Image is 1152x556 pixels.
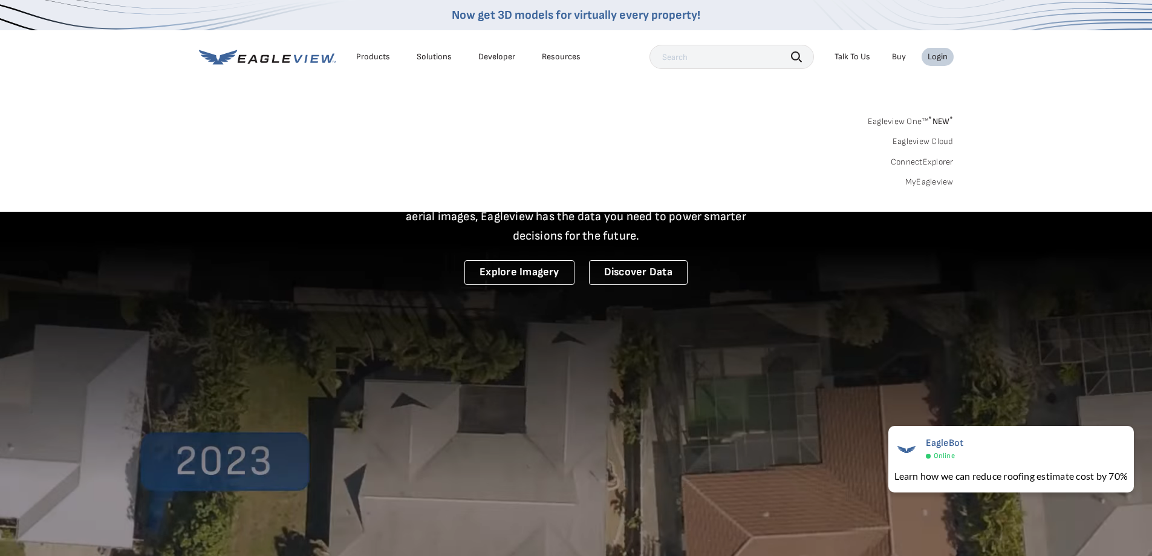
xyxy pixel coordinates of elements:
a: Eagleview Cloud [893,136,954,147]
a: Discover Data [589,260,688,285]
p: A new era starts here. Built on more than 3.5 billion high-resolution aerial images, Eagleview ha... [391,188,761,246]
a: Explore Imagery [464,260,574,285]
a: MyEagleview [905,177,954,188]
div: Solutions [417,51,452,62]
span: Online [934,451,955,460]
span: EagleBot [926,437,964,449]
div: Products [356,51,390,62]
a: Eagleview One™*NEW* [868,113,954,126]
div: Talk To Us [835,51,870,62]
a: Now get 3D models for virtually every property! [452,8,700,22]
span: NEW [928,116,953,126]
input: Search [649,45,814,69]
a: Buy [892,51,906,62]
div: Resources [542,51,581,62]
a: Developer [478,51,515,62]
div: Login [928,51,948,62]
img: EagleBot [894,437,919,462]
div: Learn how we can reduce roofing estimate cost by 70% [894,469,1128,483]
a: ConnectExplorer [891,157,954,168]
